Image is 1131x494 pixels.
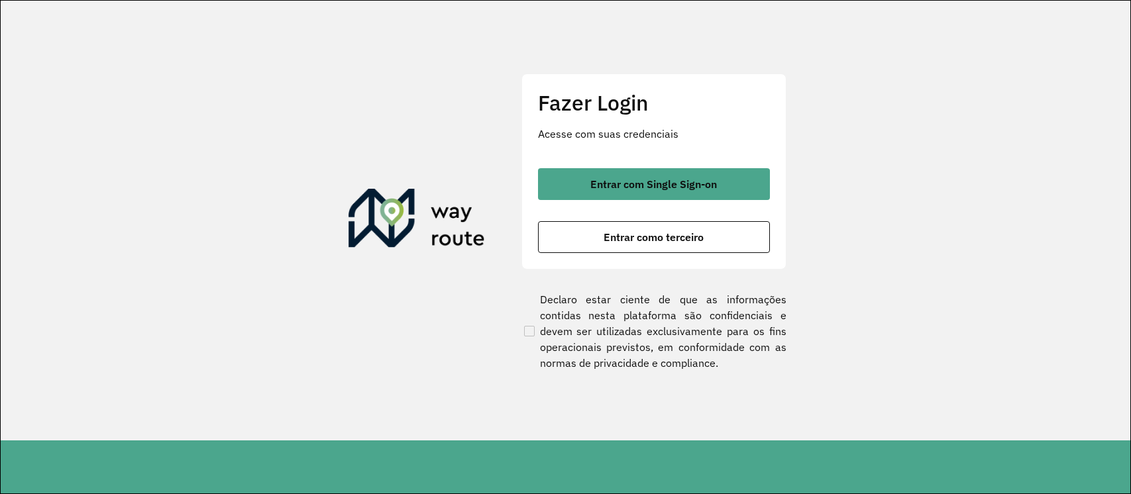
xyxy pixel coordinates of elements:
[604,232,704,242] span: Entrar como terceiro
[538,221,770,253] button: button
[538,90,770,115] h2: Fazer Login
[521,291,786,371] label: Declaro estar ciente de que as informações contidas nesta plataforma são confidenciais e devem se...
[590,179,717,189] span: Entrar com Single Sign-on
[349,189,485,252] img: Roteirizador AmbevTech
[538,126,770,142] p: Acesse com suas credenciais
[538,168,770,200] button: button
